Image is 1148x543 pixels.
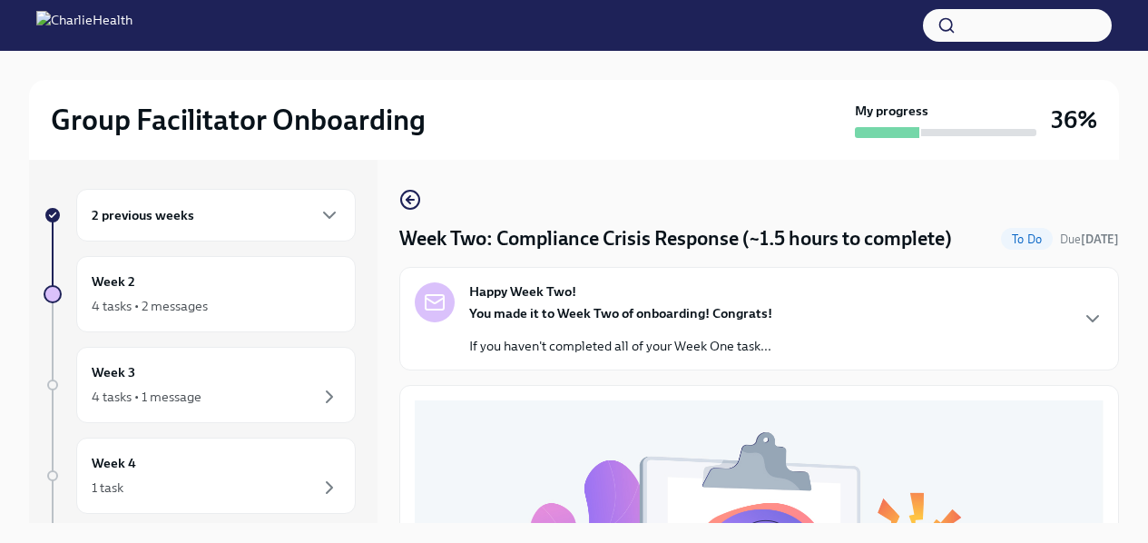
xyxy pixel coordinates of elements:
[76,189,356,242] div: 2 previous weeks
[469,305,772,321] strong: You made it to Week Two of onboarding! Congrats!
[1060,232,1119,246] span: Due
[92,453,136,473] h6: Week 4
[92,205,194,225] h6: 2 previous weeks
[44,256,356,332] a: Week 24 tasks • 2 messages
[399,225,952,252] h4: Week Two: Compliance Crisis Response (~1.5 hours to complete)
[44,438,356,514] a: Week 41 task
[1060,231,1119,248] span: October 6th, 2025 09:00
[92,362,135,382] h6: Week 3
[469,337,772,355] p: If you haven't completed all of your Week One task...
[855,102,928,120] strong: My progress
[44,347,356,423] a: Week 34 tasks • 1 message
[1081,232,1119,246] strong: [DATE]
[92,297,208,315] div: 4 tasks • 2 messages
[51,102,426,138] h2: Group Facilitator Onboarding
[1001,232,1053,246] span: To Do
[469,282,576,301] strong: Happy Week Two!
[36,11,132,40] img: CharlieHealth
[92,388,201,406] div: 4 tasks • 1 message
[92,271,135,291] h6: Week 2
[1051,104,1097,136] h3: 36%
[92,479,123,497] div: 1 task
